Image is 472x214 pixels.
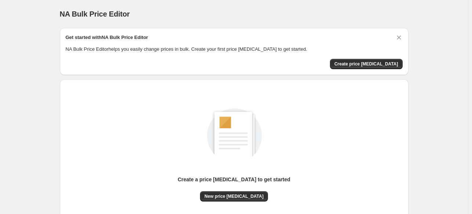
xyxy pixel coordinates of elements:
[66,46,403,53] p: NA Bulk Price Editor helps you easily change prices in bulk. Create your first price [MEDICAL_DAT...
[204,193,264,199] span: New price [MEDICAL_DATA]
[334,61,398,67] span: Create price [MEDICAL_DATA]
[395,34,403,41] button: Dismiss card
[66,34,148,41] h2: Get started with NA Bulk Price Editor
[178,176,290,183] p: Create a price [MEDICAL_DATA] to get started
[200,191,268,201] button: New price [MEDICAL_DATA]
[60,10,130,18] span: NA Bulk Price Editor
[330,59,403,69] button: Create price change job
